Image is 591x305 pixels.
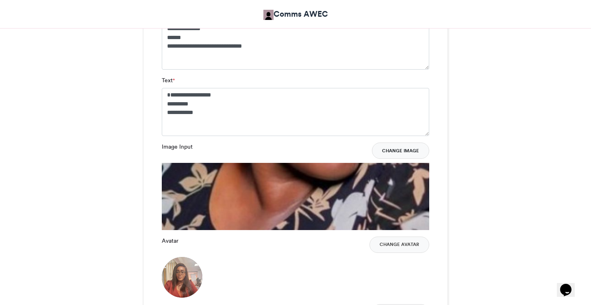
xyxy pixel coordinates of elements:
[162,237,178,245] label: Avatar
[263,10,274,20] img: Comms AWEC
[372,143,429,159] button: Change Image
[263,8,328,20] a: Comms AWEC
[162,257,202,298] img: 1759831031.006-b2dcae4267c1926e4edbba7f5065fdc4d8f11412.png
[369,237,429,253] button: Change Avatar
[557,272,583,297] iframe: chat widget
[162,76,175,85] label: Text
[162,143,193,151] label: Image Input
